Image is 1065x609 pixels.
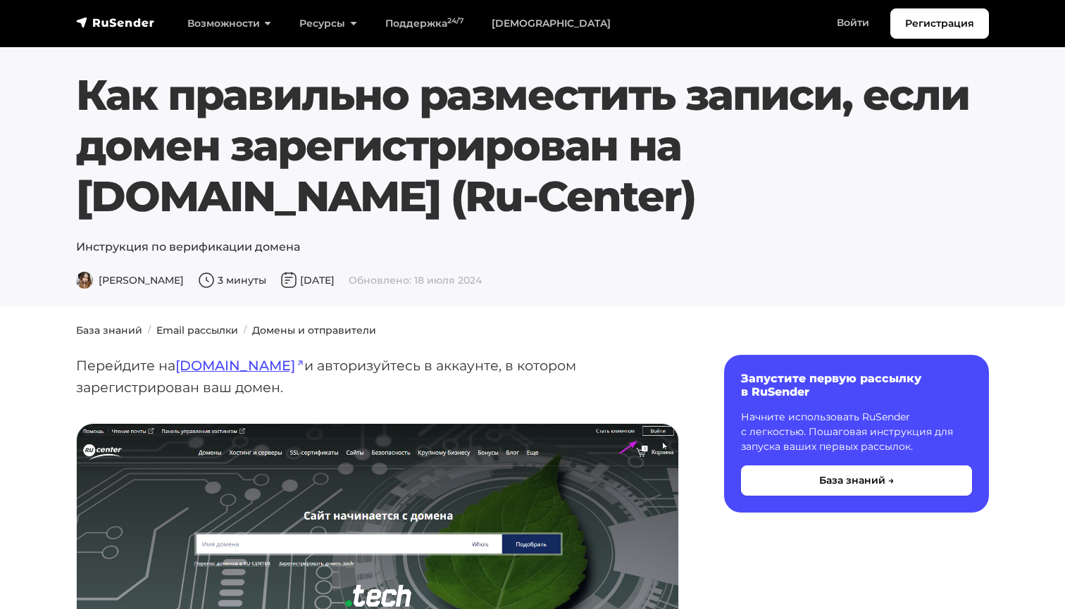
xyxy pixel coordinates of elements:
[371,9,478,38] a: Поддержка24/7
[349,274,482,287] span: Обновлено: 18 июля 2024
[198,272,215,289] img: Время чтения
[173,9,285,38] a: Возможности
[68,323,997,338] nav: breadcrumb
[285,9,370,38] a: Ресурсы
[447,16,463,25] sup: 24/7
[76,70,989,222] h1: Как правильно разместить записи, если домен зарегистрирован на [DOMAIN_NAME] (Ru-Center)
[76,355,679,398] p: Перейдите на и авторизуйтесь в аккаунте, в котором зарегистрирован ваш домен.
[890,8,989,39] a: Регистрация
[724,355,989,513] a: Запустите первую рассылку в RuSender Начните использовать RuSender с легкостью. Пошаговая инструк...
[76,274,184,287] span: [PERSON_NAME]
[741,465,972,496] button: База знаний →
[280,272,297,289] img: Дата публикации
[76,324,142,337] a: База знаний
[741,372,972,398] h6: Запустите первую рассылку в RuSender
[76,15,155,30] img: RuSender
[741,410,972,454] p: Начните использовать RuSender с легкостью. Пошаговая инструкция для запуска ваших первых рассылок.
[198,274,266,287] span: 3 минуты
[252,324,376,337] a: Домены и отправители
[280,274,335,287] span: [DATE]
[156,324,238,337] a: Email рассылки
[175,357,304,374] a: [DOMAIN_NAME]
[76,239,989,256] p: Инструкция по верификации домена
[823,8,883,37] a: Войти
[478,9,625,38] a: [DEMOGRAPHIC_DATA]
